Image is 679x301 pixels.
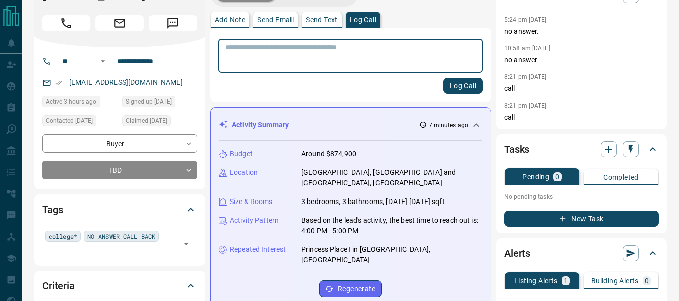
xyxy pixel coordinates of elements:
p: no answer [504,55,659,65]
button: New Task [504,211,659,227]
span: Contacted [DATE] [46,116,93,126]
span: NO ANSWER CALL BACK [87,231,155,241]
h2: Alerts [504,245,530,261]
svg: Email Verified [55,79,62,86]
p: 3 bedrooms, 3 bathrooms, [DATE]-[DATE] sqft [301,196,445,207]
a: [EMAIL_ADDRESS][DOMAIN_NAME] [69,78,183,86]
button: Regenerate [319,280,382,297]
p: Repeated Interest [230,244,286,255]
p: Add Note [215,16,245,23]
p: 5:24 pm [DATE] [504,16,547,23]
button: Open [179,237,193,251]
button: Log Call [443,78,483,94]
div: Alerts [504,241,659,265]
p: 10:58 am [DATE] [504,45,550,52]
div: Tasks [504,137,659,161]
p: 0 [555,173,559,180]
div: Criteria [42,274,197,298]
p: 0 [645,277,649,284]
p: Size & Rooms [230,196,273,207]
span: Active 3 hours ago [46,96,96,107]
p: [GEOGRAPHIC_DATA], [GEOGRAPHIC_DATA] and [GEOGRAPHIC_DATA], [GEOGRAPHIC_DATA] [301,167,482,188]
p: Send Email [257,16,294,23]
p: no answer. [504,26,659,37]
p: 8:21 pm [DATE] [504,102,547,109]
h2: Criteria [42,278,75,294]
p: Princess Place Ⅰ in [GEOGRAPHIC_DATA], [GEOGRAPHIC_DATA] [301,244,482,265]
div: Sat Aug 09 2025 [42,115,117,129]
p: call [504,83,659,94]
div: Thu Aug 07 2025 [122,115,197,129]
p: call [504,112,659,123]
div: Tue Aug 12 2025 [42,96,117,110]
span: Signed up [DATE] [126,96,172,107]
div: Tags [42,197,197,222]
p: Budget [230,149,253,159]
p: Send Text [306,16,338,23]
h2: Tags [42,202,63,218]
div: TBD [42,161,197,179]
p: Building Alerts [591,277,639,284]
span: Claimed [DATE] [126,116,167,126]
p: Activity Pattern [230,215,279,226]
p: Based on the lead's activity, the best time to reach out is: 4:00 PM - 5:00 PM [301,215,482,236]
span: Email [95,15,144,31]
p: 1 [564,277,568,284]
p: Listing Alerts [514,277,558,284]
p: Log Call [350,16,376,23]
p: No pending tasks [504,189,659,205]
p: Activity Summary [232,120,289,130]
p: Around $874,900 [301,149,356,159]
p: 8:21 pm [DATE] [504,73,547,80]
span: Call [42,15,90,31]
div: Thu Aug 07 2025 [122,96,197,110]
p: 7 minutes ago [429,121,468,130]
p: Completed [603,174,639,181]
p: Pending [522,173,549,180]
span: college* [49,231,77,241]
span: Message [149,15,197,31]
div: Buyer [42,134,197,153]
button: Open [96,55,109,67]
h2: Tasks [504,141,529,157]
p: Location [230,167,258,178]
div: Activity Summary7 minutes ago [219,116,482,134]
